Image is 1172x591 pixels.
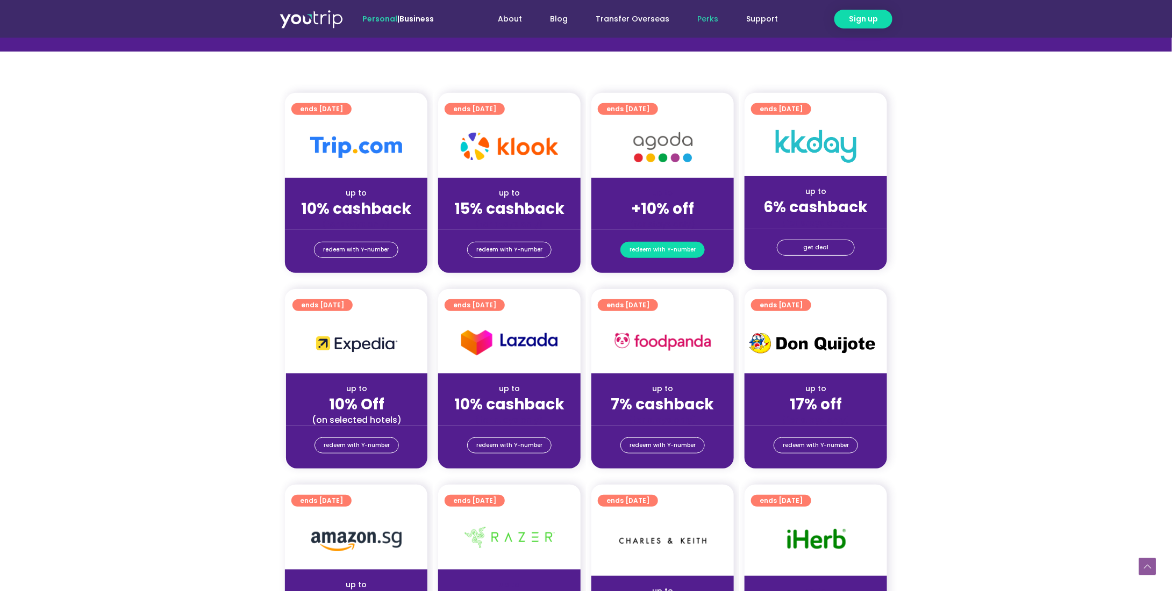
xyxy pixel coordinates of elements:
a: ends [DATE] [445,299,505,311]
span: redeem with Y-number [630,438,696,453]
a: Perks [683,9,732,29]
strong: 10% cashback [301,198,411,219]
a: redeem with Y-number [315,437,399,453]
a: redeem with Y-number [467,242,552,258]
a: ends [DATE] [751,299,811,311]
a: redeem with Y-number [467,437,552,453]
span: redeem with Y-number [630,242,696,257]
div: (for stays only) [753,217,878,228]
span: get deal [803,240,828,255]
a: Transfer Overseas [582,9,683,29]
span: ends [DATE] [301,299,344,311]
div: (for stays only) [294,219,419,230]
div: up to [447,188,572,199]
span: ends [DATE] [300,495,343,507]
a: ends [DATE] [291,103,352,115]
strong: 15% cashback [454,198,564,219]
a: redeem with Y-number [620,437,705,453]
strong: 10% Off [329,394,384,415]
a: ends [DATE] [445,495,505,507]
strong: 6% cashback [764,197,868,218]
div: up to [753,186,878,197]
nav: Menu [463,9,792,29]
strong: 7% cashback [611,394,714,415]
a: Business [399,13,434,24]
a: ends [DATE] [598,495,658,507]
span: redeem with Y-number [783,438,849,453]
a: ends [DATE] [292,299,353,311]
a: ends [DATE] [751,103,811,115]
div: up to [447,383,572,394]
div: (for stays only) [600,414,725,426]
a: Support [732,9,792,29]
a: Blog [536,9,582,29]
span: ends [DATE] [760,299,803,311]
span: redeem with Y-number [324,438,390,453]
div: up to [447,579,572,590]
a: redeem with Y-number [774,437,858,453]
a: redeem with Y-number [314,242,398,258]
div: up to [295,383,419,394]
strong: 10% cashback [454,394,564,415]
a: ends [DATE] [445,103,505,115]
span: ends [DATE] [606,103,649,115]
span: up to [653,188,673,198]
span: ends [DATE] [300,103,343,115]
span: Personal [362,13,397,24]
a: ends [DATE] [598,103,658,115]
span: redeem with Y-number [323,242,389,257]
strong: +10% off [631,198,694,219]
a: get deal [777,240,855,256]
a: ends [DATE] [598,299,658,311]
a: ends [DATE] [291,495,352,507]
span: ends [DATE] [760,495,803,507]
span: ends [DATE] [606,495,649,507]
div: up to [753,383,878,394]
div: up to [294,188,419,199]
a: Sign up [834,10,892,28]
span: Sign up [849,13,878,25]
a: redeem with Y-number [620,242,705,258]
span: ends [DATE] [606,299,649,311]
span: ends [DATE] [453,299,496,311]
strong: 17% off [790,394,842,415]
span: | [362,13,434,24]
div: (for stays only) [753,414,878,426]
a: ends [DATE] [751,495,811,507]
div: up to [294,579,419,590]
span: ends [DATE] [760,103,803,115]
div: (for stays only) [447,219,572,230]
div: (for stays only) [600,219,725,230]
span: redeem with Y-number [476,438,542,453]
div: (on selected hotels) [295,414,419,426]
span: redeem with Y-number [476,242,542,257]
a: About [484,9,536,29]
span: ends [DATE] [453,495,496,507]
div: up to [600,383,725,394]
span: ends [DATE] [453,103,496,115]
div: (for stays only) [447,414,572,426]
